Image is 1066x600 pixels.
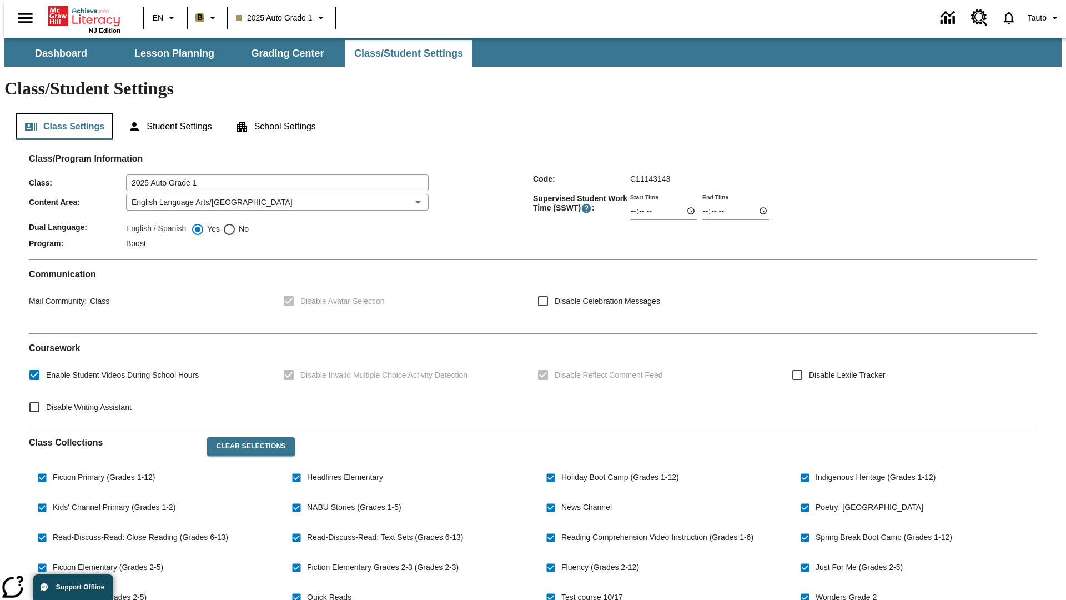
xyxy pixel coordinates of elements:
[207,437,294,456] button: Clear Selections
[29,239,126,248] span: Program :
[48,4,120,34] div: Home
[934,3,964,33] a: Data Center
[307,502,401,513] span: NABU Stories (Grades 1-5)
[300,296,385,307] span: Disable Avatar Selection
[307,532,463,543] span: Read-Discuss-Read: Text Sets (Grades 6-13)
[4,40,473,67] div: SubNavbar
[561,502,612,513] span: News Channel
[35,47,87,60] span: Dashboard
[53,532,228,543] span: Read-Discuss-Read: Close Reading (Grades 6-13)
[197,11,203,24] span: B
[46,369,199,381] span: Enable Student Videos During School Hours
[533,194,630,214] span: Supervised Student Work Time (SSWT) :
[29,198,126,207] span: Content Area :
[191,8,224,28] button: Boost Class color is light brown. Change class color
[48,5,120,27] a: Home
[232,40,343,67] button: Grading Center
[354,47,463,60] span: Class/Student Settings
[126,194,429,211] div: English Language Arts/[GEOGRAPHIC_DATA]
[9,2,42,34] button: Open side menu
[964,3,994,33] a: Resource Center, Will open in new tab
[251,47,324,60] span: Grading Center
[702,193,728,201] label: End Time
[630,174,670,183] span: C11143143
[1028,12,1047,24] span: Tauto
[29,164,1037,251] div: Class/Program Information
[816,562,903,573] span: Just For Me (Grades 2-5)
[994,3,1023,32] a: Notifications
[345,40,472,67] button: Class/Student Settings
[87,297,109,306] span: Class
[119,113,220,140] button: Student Settings
[236,12,313,24] span: 2025 Auto Grade 1
[153,12,163,24] span: EN
[119,40,230,67] button: Lesson Planning
[16,113,113,140] button: Class Settings
[232,8,332,28] button: Class: 2025 Auto Grade 1, Select your class
[126,174,429,191] input: Class
[555,296,660,307] span: Disable Celebration Messages
[561,562,639,573] span: Fluency (Grades 2-12)
[816,502,923,513] span: Poetry: [GEOGRAPHIC_DATA]
[126,223,186,236] label: English / Spanish
[16,113,1050,140] div: Class/Student Settings
[29,223,126,232] span: Dual Language :
[809,369,886,381] span: Disable Lexile Tracker
[307,472,383,483] span: Headlines Elementary
[29,343,1037,353] h2: Course work
[561,532,753,543] span: Reading Comprehension Video Instruction (Grades 1-6)
[581,203,592,214] button: Supervised Student Work Time is the timeframe when students can take LevelSet and when lessons ar...
[300,369,467,381] span: Disable Invalid Multiple Choice Activity Detection
[4,78,1062,99] h1: Class/Student Settings
[56,583,104,591] span: Support Offline
[29,178,126,187] span: Class :
[29,297,87,306] span: Mail Community :
[236,223,249,235] span: No
[53,472,155,483] span: Fiction Primary (Grades 1-12)
[46,402,132,413] span: Disable Writing Assistant
[816,532,952,543] span: Spring Break Boot Camp (Grades 1-12)
[29,269,1037,279] h2: Communication
[204,223,220,235] span: Yes
[561,472,679,483] span: Holiday Boot Camp (Grades 1-12)
[630,193,658,201] label: Start Time
[134,47,214,60] span: Lesson Planning
[126,239,146,248] span: Boost
[29,269,1037,324] div: Communication
[29,343,1037,419] div: Coursework
[307,562,459,573] span: Fiction Elementary Grades 2-3 (Grades 2-3)
[533,174,630,183] span: Code :
[89,27,120,34] span: NJ Edition
[33,574,113,600] button: Support Offline
[53,562,163,573] span: Fiction Elementary (Grades 2-5)
[1023,8,1066,28] button: Profile/Settings
[555,369,663,381] span: Disable Reflect Comment Feed
[227,113,325,140] button: School Settings
[148,8,183,28] button: Language: EN, Select a language
[53,502,175,513] span: Kids' Channel Primary (Grades 1-2)
[4,38,1062,67] div: SubNavbar
[6,40,117,67] button: Dashboard
[29,437,198,448] h2: Class Collections
[29,153,1037,164] h2: Class/Program Information
[816,472,936,483] span: Indigenous Heritage (Grades 1-12)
